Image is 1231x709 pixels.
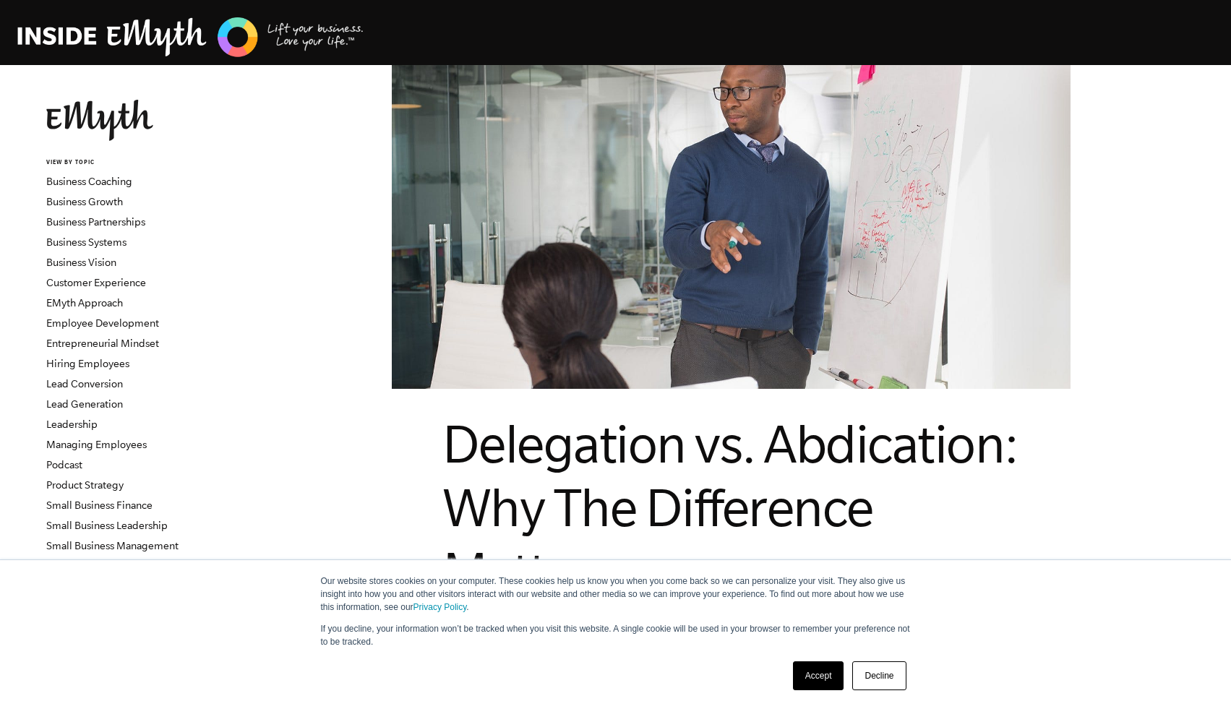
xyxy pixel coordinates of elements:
a: Business Growth [46,196,123,207]
a: Business Partnerships [46,216,145,228]
p: Our website stores cookies on your computer. These cookies help us know you when you come back so... [321,575,911,614]
a: Customer Experience [46,277,146,288]
a: Entrepreneurial Mindset [46,338,159,349]
a: Small Business Finance [46,499,153,511]
a: EMyth Approach [46,297,123,309]
a: Privacy Policy [413,602,467,612]
a: Small Business Management [46,540,179,551]
img: EMyth [46,100,153,141]
img: EMyth Business Coaching [17,15,364,59]
a: Lead Conversion [46,378,123,390]
a: Lead Generation [46,398,123,410]
a: Business Vision [46,257,116,268]
p: If you decline, your information won’t be tracked when you visit this website. A single cookie wi... [321,622,911,648]
a: Leadership [46,418,98,430]
a: Podcast [46,459,82,470]
a: Hiring Employees [46,358,129,369]
a: Business Systems [46,236,126,248]
a: Accept [793,661,844,690]
a: Managing Employees [46,439,147,450]
h6: VIEW BY TOPIC [46,158,220,168]
a: Small Business Leadership [46,520,168,531]
a: Decline [852,661,906,690]
a: Product Strategy [46,479,124,491]
a: Business Coaching [46,176,132,187]
a: Employee Development [46,317,159,329]
span: Delegation vs. Abdication: Why The Difference Matters [442,414,1018,601]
